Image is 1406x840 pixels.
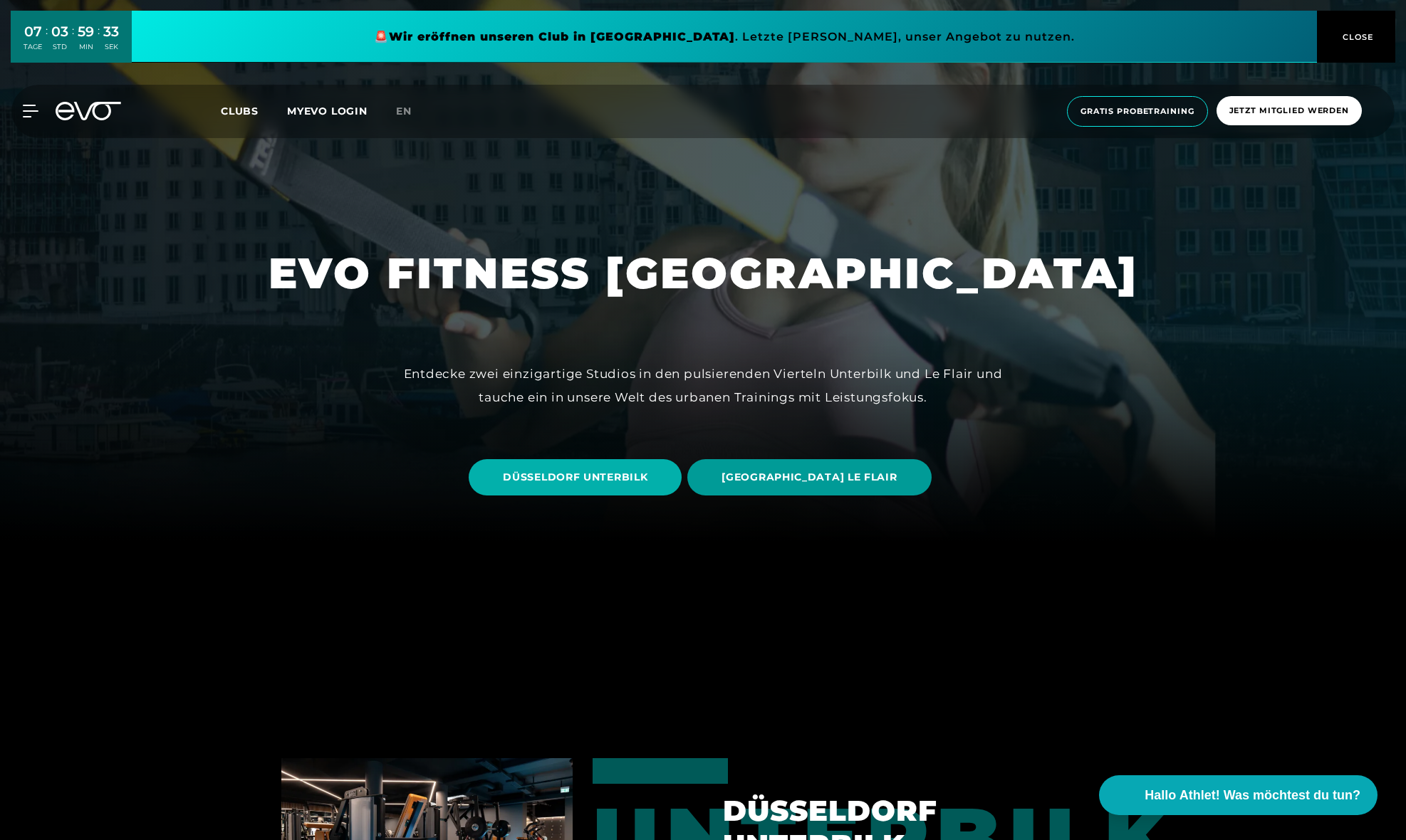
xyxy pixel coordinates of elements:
span: Gratis Probetraining [1080,105,1194,117]
div: Entdecke zwei einzigartige Studios in den pulsierenden Vierteln Unterbilk und Le Flair und tauche... [404,362,1003,409]
h1: EVO FITNESS [GEOGRAPHIC_DATA] [269,246,1138,301]
a: [GEOGRAPHIC_DATA] LE FLAIR [687,448,937,506]
div: STD [51,42,68,52]
div: 33 [103,21,119,42]
button: Hallo Athlet! Was möchtest du tun? [1099,775,1378,815]
a: Clubs [221,104,287,117]
span: Jetzt Mitglied werden [1229,105,1349,117]
span: DÜSSELDORF UNTERBILK [503,470,647,485]
div: 03 [51,21,68,42]
div: : [46,23,48,61]
div: TAGE [24,42,42,52]
div: SEK [103,42,119,52]
span: en [396,105,412,117]
span: [GEOGRAPHIC_DATA] LE FLAIR [722,470,897,485]
a: Jetzt Mitglied werden [1212,96,1366,127]
span: Clubs [221,105,259,117]
a: Gratis Probetraining [1063,96,1212,127]
a: MYEVO LOGIN [287,105,368,117]
span: CLOSE [1339,31,1374,43]
div: : [98,23,100,61]
a: DÜSSELDORF UNTERBILK [469,448,687,506]
div: 07 [24,21,42,42]
span: Hallo Athlet! Was möchtest du tun? [1145,786,1360,805]
div: : [72,23,74,61]
div: 59 [78,21,94,42]
a: en [396,103,429,120]
div: MIN [78,42,94,52]
button: CLOSE [1317,11,1395,63]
